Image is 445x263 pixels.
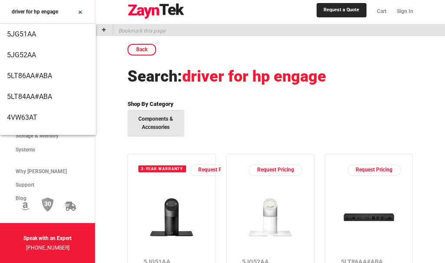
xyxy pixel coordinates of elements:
[128,3,185,19] img: logo
[128,110,185,137] a: Components & Accessories
[26,245,69,251] a: [PHONE_NUMBER]
[16,147,35,153] span: Systems
[16,195,26,201] span: Blog
[317,3,366,17] a: Request a Quote
[190,164,243,176] a: Request Pricing
[128,99,413,108] h6: Shop By Category
[341,186,397,249] img: 5LT86AA#ABA -- HP ENGAGE BASIC I/O BASE
[392,2,413,21] a: Sign In
[249,164,302,176] a: Request Pricing
[7,107,89,128] span: 4VW63AT
[182,67,326,85] span: driver for hp engage
[16,168,67,174] span: Why [PERSON_NAME]
[128,66,413,87] h1: Search:
[7,86,89,107] span: 5LT84AA#ABA
[16,182,34,188] span: Support
[372,2,392,21] a: Cart
[377,8,386,14] span: Cart
[23,235,72,241] strong: Speak with an Expert
[242,186,298,249] img: 5JG52AA -- HP Engage Go - Docking station - for Engage Go Mobile
[138,165,186,172] span: 3-year warranty
[347,164,401,176] a: Request Pricing
[113,24,165,36] p: Bookmark this page
[42,197,54,212] img: 30 Day Return Policy
[144,186,200,249] img: 5JG51AA -- HP Engage Go - Docking station - for Engage Go Mobile
[16,133,59,139] span: Storage & Memory
[7,24,89,45] span: 5JG51AA
[7,66,89,86] span: 5LT86AA#ABA
[7,128,89,149] span: 4VW65AT#ABA
[128,44,156,56] a: Back
[7,45,89,66] span: 5JG52AA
